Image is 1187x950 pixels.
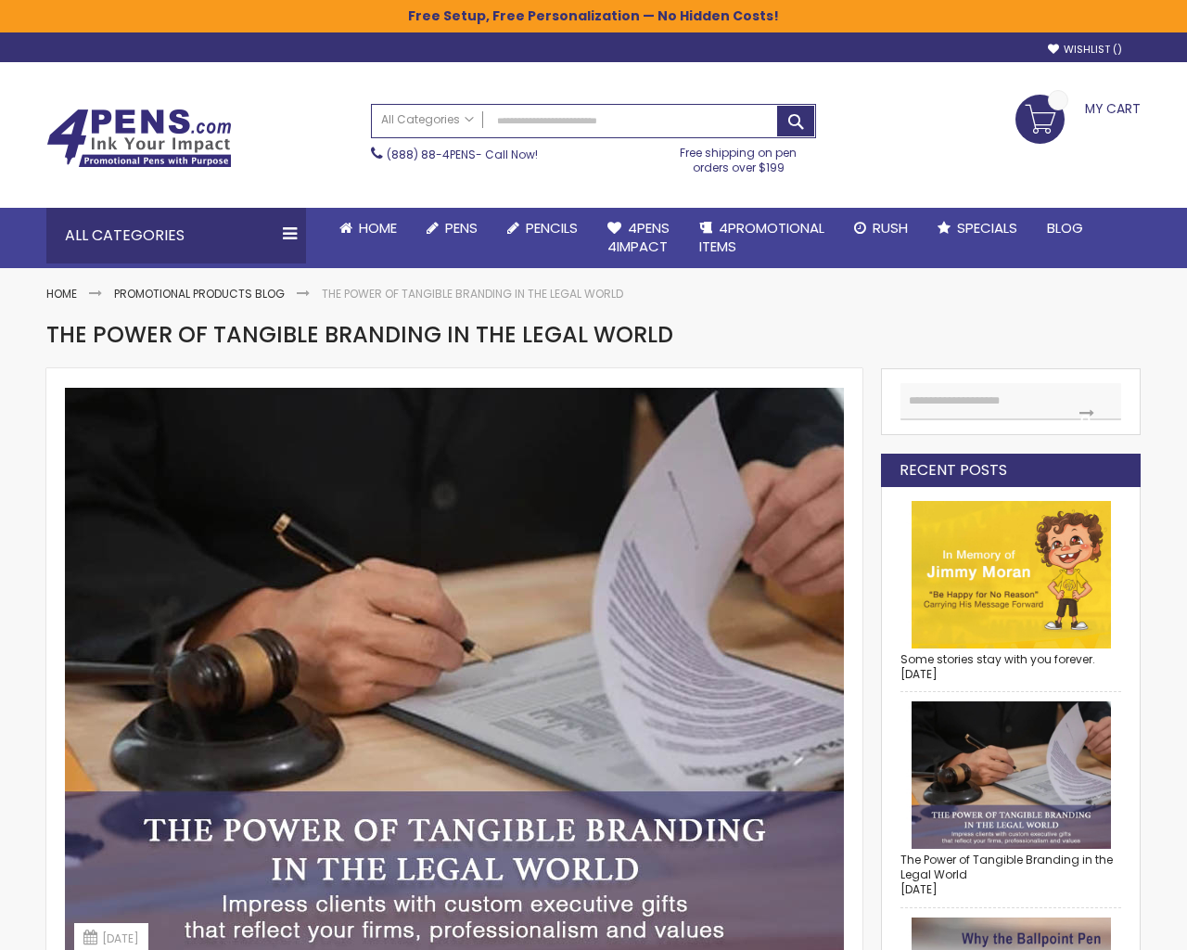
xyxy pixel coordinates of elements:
[46,208,306,263] div: All Categories
[322,286,623,302] strong: The Power of Tangible Branding in the Legal World
[839,208,923,249] a: Rush
[900,651,1095,667] a: Some stories stay with you forever.
[46,109,232,168] img: 4Pens Custom Pens and Promotional Products
[492,208,593,249] a: Pencils
[900,460,1007,481] strong: Recent Posts
[1032,208,1098,249] a: Blog
[46,319,673,350] span: The Power of Tangible Branding in the Legal World
[1048,43,1122,57] a: Wishlist
[359,218,397,237] span: Home
[526,218,578,237] span: Pencils
[900,666,938,682] span: [DATE]
[900,881,938,897] span: [DATE]
[381,112,474,127] span: All Categories
[445,218,478,237] span: Pens
[325,208,412,249] a: Home
[387,147,476,162] a: (888) 88-4PENS
[900,501,1121,648] img: Some stories stay with you forever.
[900,852,1113,882] a: The Power of Tangible Branding in the Legal World
[957,218,1017,237] span: Specials
[1047,218,1083,237] span: Blog
[372,105,483,135] a: All Categories
[661,138,817,175] div: Free shipping on pen orders over $199
[900,701,1121,849] img: The Power of Tangible Branding in the Legal World
[593,208,684,268] a: 4Pens4impact
[684,208,839,268] a: 4PROMOTIONALITEMS
[387,147,538,162] span: - Call Now!
[923,208,1032,249] a: Specials
[699,218,824,256] span: 4PROMOTIONAL ITEMS
[607,218,670,256] span: 4Pens 4impact
[873,218,908,237] span: Rush
[114,286,285,302] a: Promotional Products Blog
[412,208,492,249] a: Pens
[46,286,77,302] a: Home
